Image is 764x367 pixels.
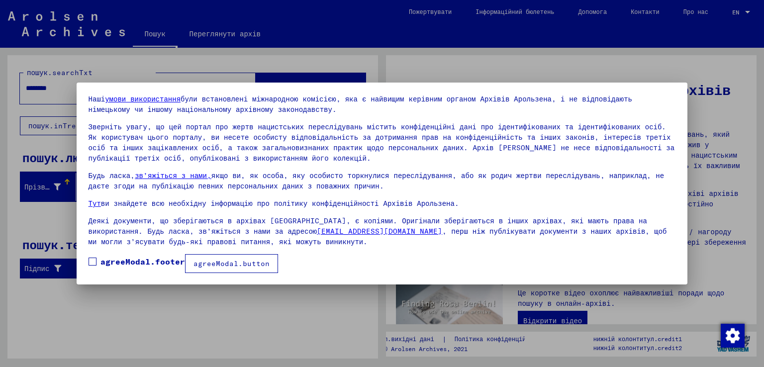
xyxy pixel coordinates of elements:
font: agreeModal.button [193,259,270,268]
a: [EMAIL_ADDRESS][DOMAIN_NAME] [317,227,442,236]
font: Деякі документи, що зберігаються в архівах [GEOGRAPHIC_DATA], є копіями. Оригінали зберігаються в... [89,216,647,236]
font: Зверніть увагу, що цей портал про жертв нацистських переслідувань містить конфіденційні дані про ... [89,122,675,163]
font: були встановлені міжнародною комісією, яка є найвищим керівним органом Архівів Арользена, і не ві... [89,94,632,114]
font: agreeModal.footer [100,257,185,267]
button: agreeModal.button [185,254,278,273]
div: Зміна згоди [720,323,744,347]
font: Наші [89,94,105,103]
font: якщо ви, як особа, яку особисто торкнулися переслідування, або як родич жертви переслідувань, нап... [89,171,665,190]
a: зв’яжіться з нами, [135,171,211,180]
font: Будь ласка, [89,171,135,180]
font: ви знайдете всю необхідну інформацію про політику конфіденційності Архівів Арользена. [101,199,459,208]
img: Зміна згоди [721,324,745,348]
a: Тут [89,199,101,208]
a: умови використання [105,94,181,103]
